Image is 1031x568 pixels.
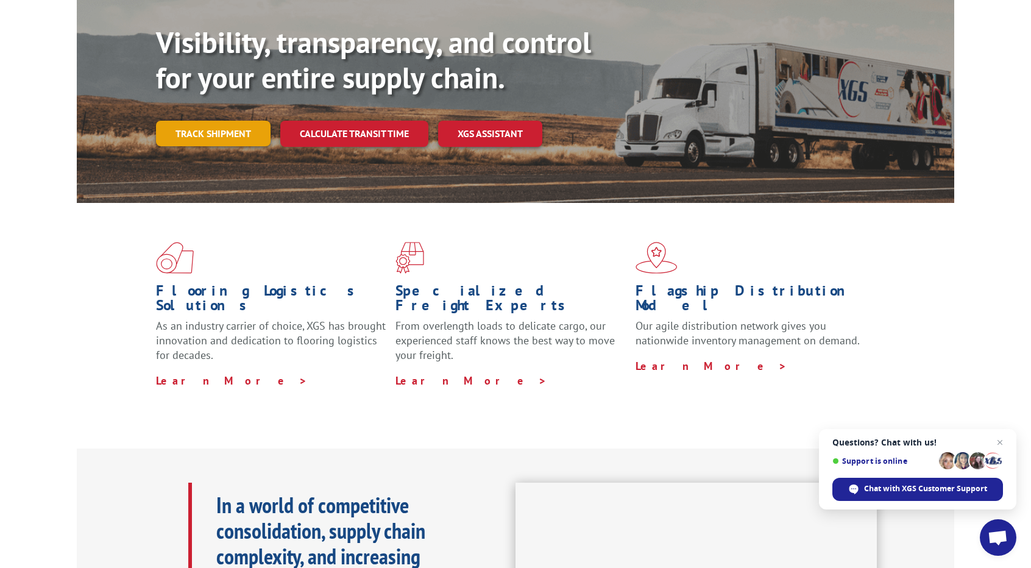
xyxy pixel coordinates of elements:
span: Close chat [993,435,1007,450]
h1: Flagship Distribution Model [636,283,866,319]
span: Our agile distribution network gives you nationwide inventory management on demand. [636,319,860,347]
span: Questions? Chat with us! [832,438,1003,447]
p: From overlength loads to delicate cargo, our experienced staff knows the best way to move your fr... [395,319,626,373]
img: xgs-icon-focused-on-flooring-red [395,242,424,274]
a: Learn More > [636,359,787,373]
h1: Flooring Logistics Solutions [156,283,386,319]
b: Visibility, transparency, and control for your entire supply chain. [156,23,591,96]
a: XGS ASSISTANT [438,121,542,147]
span: Chat with XGS Customer Support [864,483,987,494]
img: xgs-icon-total-supply-chain-intelligence-red [156,242,194,274]
div: Open chat [980,519,1016,556]
a: Calculate transit time [280,121,428,147]
span: As an industry carrier of choice, XGS has brought innovation and dedication to flooring logistics... [156,319,386,362]
div: Chat with XGS Customer Support [832,478,1003,501]
a: Learn More > [156,374,308,388]
img: xgs-icon-flagship-distribution-model-red [636,242,678,274]
h1: Specialized Freight Experts [395,283,626,319]
span: Support is online [832,456,935,466]
a: Learn More > [395,374,547,388]
a: Track shipment [156,121,271,146]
